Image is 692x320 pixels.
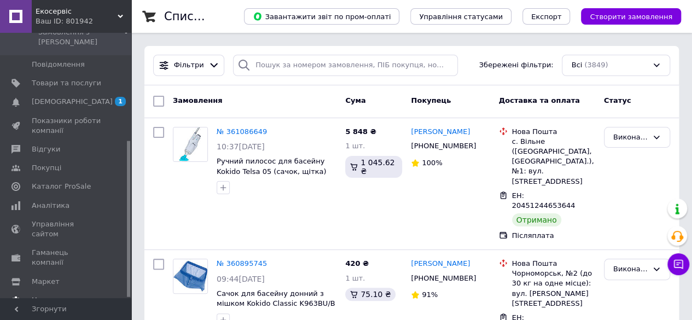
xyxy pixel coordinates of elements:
span: Всі [571,60,582,71]
span: 420 ₴ [345,259,369,267]
span: Налаштування [32,295,88,305]
button: Експорт [522,8,571,25]
button: Завантажити звіт по пром-оплаті [244,8,399,25]
span: Товари та послуги [32,78,101,88]
a: № 360895745 [217,259,267,267]
span: 09:44[DATE] [217,275,265,283]
span: Повідомлення [32,60,85,69]
span: Управління статусами [419,13,503,21]
span: Покупець [411,96,451,104]
a: Ручний пилосос для басейну Kokido Telsa 05 (сачок, щітка) [217,157,326,176]
span: Експорт [531,13,562,21]
div: Виконано [613,264,648,275]
span: Cума [345,96,365,104]
div: Виконано [613,132,648,143]
span: Покупці [32,163,61,173]
span: Статус [604,96,631,104]
div: Ваш ID: 801942 [36,16,131,26]
span: Доставка та оплата [499,96,580,104]
a: Фото товару [173,259,208,294]
span: Аналітика [32,201,69,211]
div: 1 045.62 ₴ [345,156,402,178]
a: Створити замовлення [570,12,681,20]
span: 100% [422,159,442,167]
div: [PHONE_NUMBER] [409,271,478,286]
span: 10:37[DATE] [217,142,265,151]
span: Показники роботи компанії [32,116,101,136]
span: 91% [422,290,438,299]
a: [PERSON_NAME] [411,127,470,137]
span: 1 [115,97,126,106]
span: Завантажити звіт по пром-оплаті [253,11,391,21]
span: 1 шт. [345,142,365,150]
span: Управління сайтом [32,219,101,239]
span: Замовлення з [PERSON_NAME] [38,27,124,47]
span: Збережені фільтри: [479,60,554,71]
div: Нова Пошта [512,127,595,137]
a: [PERSON_NAME] [411,259,470,269]
span: 1 шт. [345,274,365,282]
span: Фільтри [174,60,204,71]
div: Нова Пошта [512,259,595,269]
div: Чорноморськ, №2 (до 30 кг на одне місце): вул. [PERSON_NAME][STREET_ADDRESS] [512,269,595,309]
span: ЕН: 20451244653644 [512,191,575,210]
img: Фото товару [173,259,207,293]
a: № 361086649 [217,127,267,136]
span: (3849) [584,61,608,69]
span: Гаманець компанії [32,248,101,267]
span: Відгуки [32,144,60,154]
span: Створити замовлення [590,13,672,21]
span: Екосервіс [36,7,118,16]
img: Фото товару [173,127,207,161]
a: Сачок для басейну донний з мішком Kokido Classic K963BU/B [217,289,335,308]
span: Замовлення [173,96,222,104]
span: 0 [124,27,128,47]
div: [PHONE_NUMBER] [409,139,478,153]
h1: Список замовлень [164,10,275,23]
div: с. Вільне ([GEOGRAPHIC_DATA], [GEOGRAPHIC_DATA].), №1: вул. [STREET_ADDRESS] [512,137,595,187]
div: Отримано [512,213,561,226]
button: Чат з покупцем [667,253,689,275]
span: Каталог ProSale [32,182,91,191]
button: Створити замовлення [581,8,681,25]
div: 75.10 ₴ [345,288,395,301]
span: 5 848 ₴ [345,127,376,136]
div: Післяплата [512,231,595,241]
button: Управління статусами [410,8,511,25]
a: Фото товару [173,127,208,162]
input: Пошук за номером замовлення, ПІБ покупця, номером телефону, Email, номером накладної [233,55,458,76]
span: [DEMOGRAPHIC_DATA] [32,97,113,107]
span: Маркет [32,277,60,287]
